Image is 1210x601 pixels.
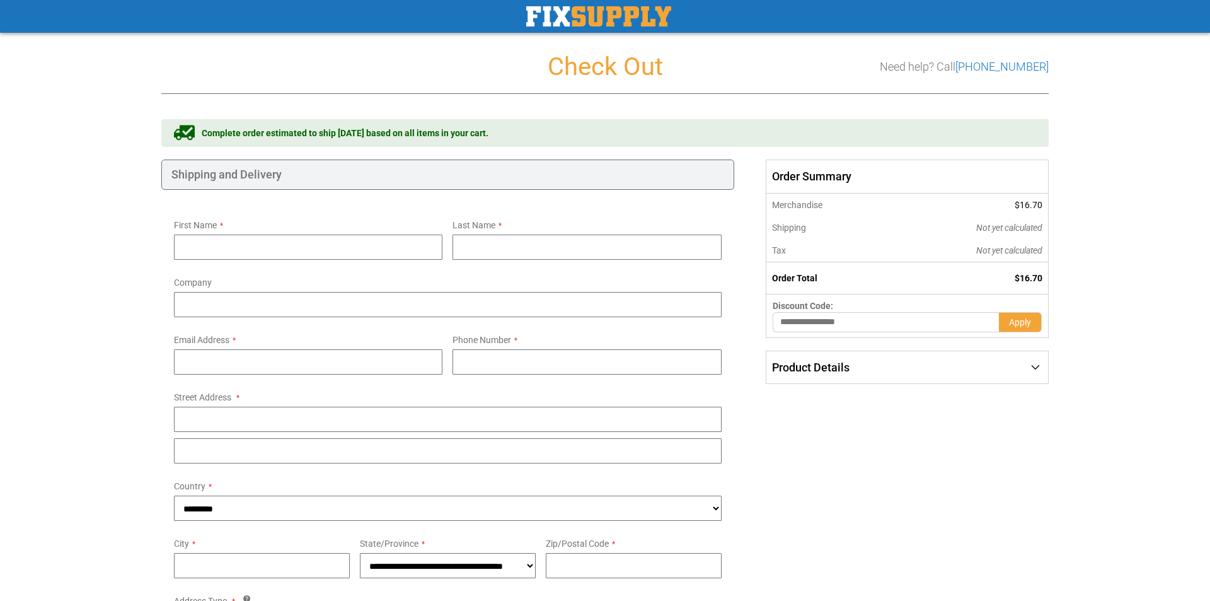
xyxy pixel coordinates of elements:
[546,539,609,549] span: Zip/Postal Code
[174,539,189,549] span: City
[766,160,1049,194] span: Order Summary
[1009,317,1031,327] span: Apply
[1015,273,1042,283] span: $16.70
[772,273,817,283] strong: Order Total
[772,361,850,374] span: Product Details
[452,335,511,345] span: Phone Number
[1015,200,1042,210] span: $16.70
[174,277,212,288] span: Company
[526,6,671,26] img: Fix Industrial Supply
[526,6,671,26] a: store logo
[773,301,833,311] span: Discount Code:
[999,312,1042,332] button: Apply
[174,392,231,402] span: Street Address
[452,220,495,230] span: Last Name
[772,223,806,233] span: Shipping
[880,61,1049,73] h3: Need help? Call
[955,60,1049,73] a: [PHONE_NUMBER]
[161,53,1049,81] h1: Check Out
[766,194,891,216] th: Merchandise
[174,220,217,230] span: First Name
[976,223,1042,233] span: Not yet calculated
[174,481,205,491] span: Country
[161,160,734,190] div: Shipping and Delivery
[202,127,488,139] span: Complete order estimated to ship [DATE] based on all items in your cart.
[360,539,418,549] span: State/Province
[174,335,229,345] span: Email Address
[976,245,1042,255] span: Not yet calculated
[766,239,891,262] th: Tax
